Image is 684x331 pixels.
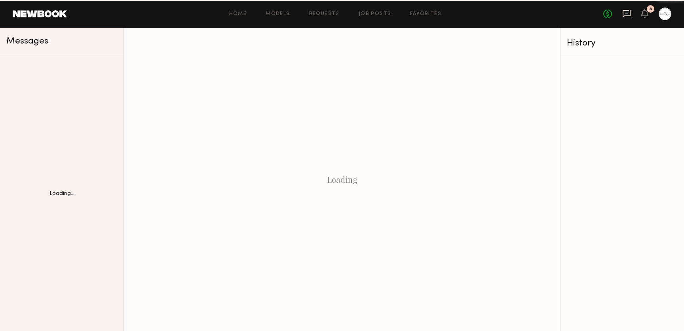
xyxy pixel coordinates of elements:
div: 8 [649,7,652,11]
div: History [567,39,678,48]
div: Loading... [49,191,74,197]
span: Messages [6,37,48,46]
a: Job Posts [359,11,391,17]
a: Home [229,11,247,17]
a: Favorites [410,11,441,17]
a: Requests [309,11,340,17]
a: Models [266,11,290,17]
div: Loading [124,28,560,331]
